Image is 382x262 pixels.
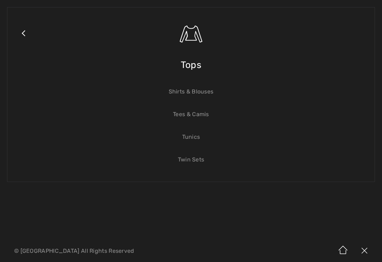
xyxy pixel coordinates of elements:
[181,52,201,78] span: Tops
[14,249,225,254] p: © [GEOGRAPHIC_DATA] All Rights Reserved
[15,107,367,122] a: Tees & Camis
[15,152,367,167] a: Twin Sets
[332,240,354,262] img: Home
[15,84,367,99] a: Shirts & Blouses
[354,240,375,262] img: X
[15,129,367,145] a: Tunics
